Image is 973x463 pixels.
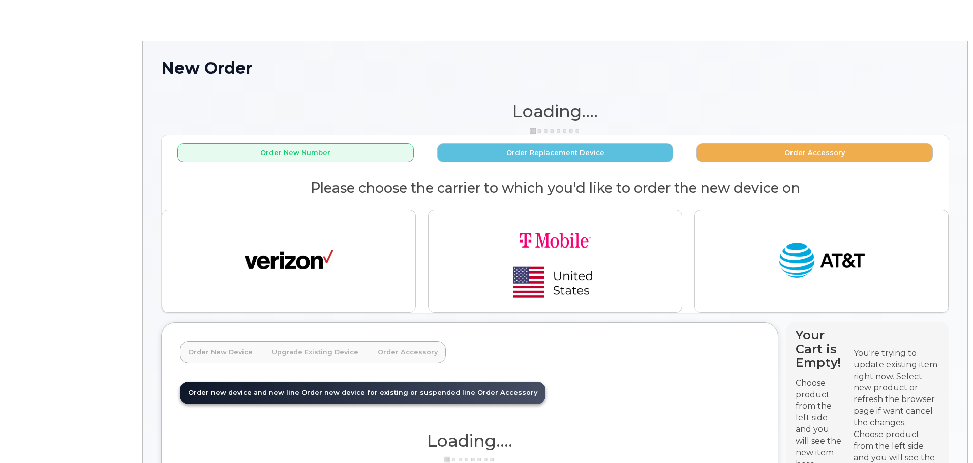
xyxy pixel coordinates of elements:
a: Upgrade Existing Device [264,341,367,363]
button: Order Accessory [696,143,933,162]
a: Order Accessory [370,341,446,363]
h1: Loading.... [180,431,759,450]
span: Order new device and new line [188,389,299,396]
h2: Please choose the carrier to which you'd like to order the new device on [162,180,949,196]
h4: Your Cart is Empty! [796,328,844,369]
img: t-mobile-78392d334a420d5b7f0e63d4fa81f6287a21d394dc80d677554bb55bbab1186f.png [484,219,626,304]
button: Order New Number [177,143,414,162]
h1: Loading.... [161,102,949,120]
a: Order New Device [180,341,261,363]
span: Order new device for existing or suspended line [301,389,475,396]
img: at_t-fb3d24644a45acc70fc72cc47ce214d34099dfd970ee3ae2334e4251f9d920fd.png [777,238,866,284]
img: verizon-ab2890fd1dd4a6c9cf5f392cd2db4626a3dae38ee8226e09bcb5c993c4c79f81.png [245,238,333,284]
div: You're trying to update existing item right now. Select new product or refresh the browser page i... [854,348,940,429]
span: Order Accessory [477,389,537,396]
h1: New Order [161,59,949,77]
button: Order Replacement Device [437,143,674,162]
img: ajax-loader-3a6953c30dc77f0bf724df975f13086db4f4c1262e45940f03d1251963f1bf2e.gif [530,127,581,135]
